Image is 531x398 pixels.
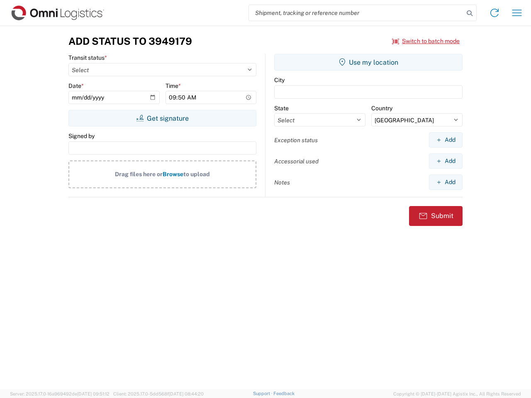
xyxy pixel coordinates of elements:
label: State [274,104,289,112]
label: Exception status [274,136,318,144]
input: Shipment, tracking or reference number [249,5,464,21]
label: Signed by [68,132,95,140]
span: [DATE] 09:51:12 [77,391,110,396]
label: Transit status [68,54,107,61]
label: Time [166,82,181,90]
label: City [274,76,285,84]
label: Accessorial used [274,158,319,165]
button: Add [429,132,463,148]
span: Drag files here or [115,171,163,177]
label: Notes [274,179,290,186]
label: Date [68,82,84,90]
span: Server: 2025.17.0-16a969492de [10,391,110,396]
button: Add [429,153,463,169]
span: Browse [163,171,183,177]
span: Copyright © [DATE]-[DATE] Agistix Inc., All Rights Reserved [393,390,521,398]
a: Support [253,391,274,396]
label: Country [371,104,392,112]
button: Add [429,175,463,190]
span: to upload [183,171,210,177]
button: Get signature [68,110,256,126]
h3: Add Status to 3949179 [68,35,192,47]
a: Feedback [273,391,295,396]
span: [DATE] 08:44:20 [169,391,204,396]
span: Client: 2025.17.0-5dd568f [113,391,204,396]
button: Switch to batch mode [392,34,460,48]
button: Submit [409,206,463,226]
button: Use my location [274,54,463,70]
